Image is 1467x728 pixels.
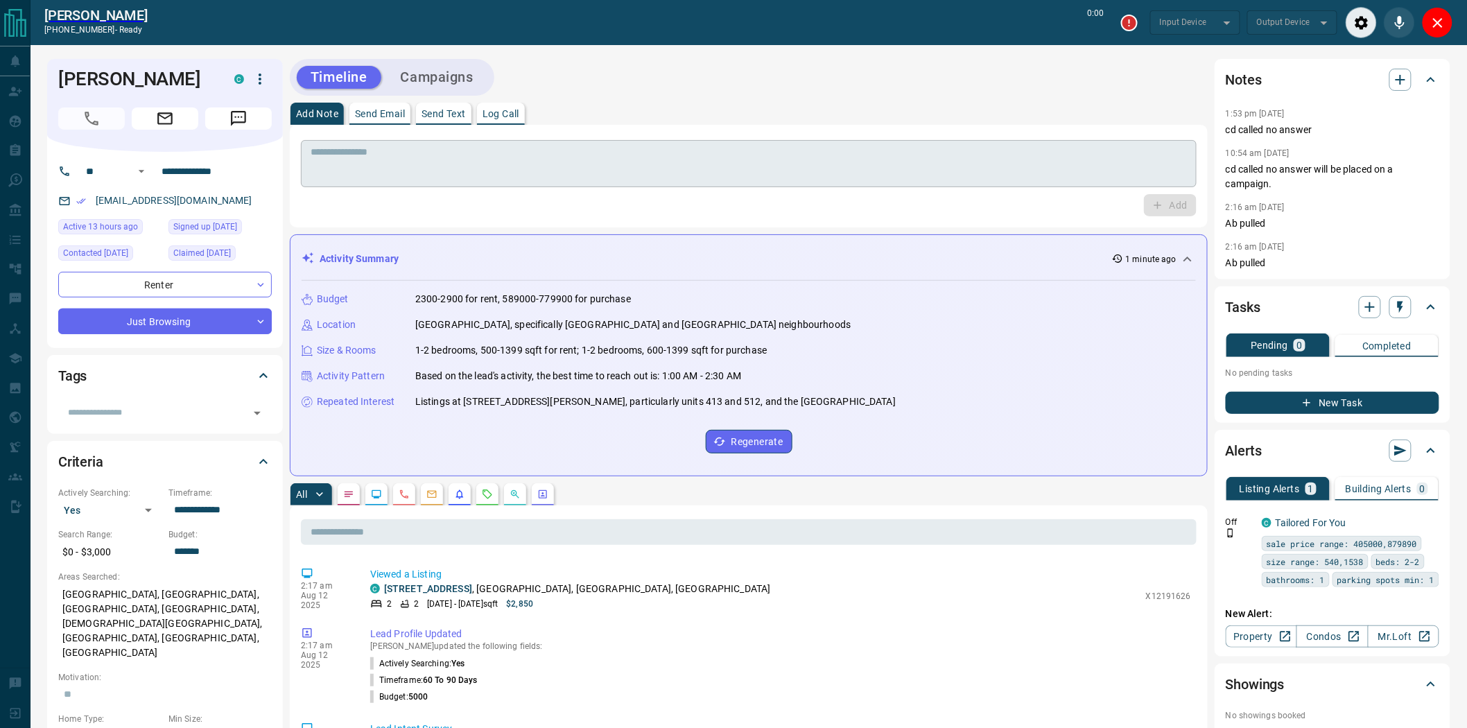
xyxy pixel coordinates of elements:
[44,24,148,36] p: [PHONE_NUMBER] -
[1226,123,1439,137] p: cd called no answer
[483,109,519,119] p: Log Call
[399,489,410,500] svg: Calls
[58,219,162,239] div: Tue Aug 12 2025
[58,365,87,387] h2: Tags
[301,591,349,610] p: Aug 12 2025
[168,245,272,265] div: Wed Jun 04 2025
[317,395,394,409] p: Repeated Interest
[414,598,419,610] p: 2
[506,598,533,610] p: $2,850
[58,528,162,541] p: Search Range:
[1226,440,1262,462] h2: Alerts
[706,430,792,453] button: Regenerate
[1226,709,1439,722] p: No showings booked
[58,713,162,725] p: Home Type:
[317,292,349,306] p: Budget
[58,272,272,297] div: Renter
[1346,7,1377,38] div: Audio Settings
[58,245,162,265] div: Tue Jul 15 2025
[297,66,381,89] button: Timeline
[387,598,392,610] p: 2
[58,571,272,583] p: Areas Searched:
[1240,484,1300,494] p: Listing Alerts
[510,489,521,500] svg: Opportunities
[370,627,1191,641] p: Lead Profile Updated
[1337,573,1434,587] span: parking spots min: 1
[1088,7,1104,38] p: 0:00
[44,7,148,24] a: [PERSON_NAME]
[317,369,385,383] p: Activity Pattern
[370,674,478,686] p: Timeframe :
[168,713,272,725] p: Min Size:
[415,318,851,332] p: [GEOGRAPHIC_DATA], specifically [GEOGRAPHIC_DATA] and [GEOGRAPHIC_DATA] neighbourhoods
[1368,625,1439,648] a: Mr.Loft
[58,671,272,684] p: Motivation:
[1226,528,1235,538] svg: Push Notification Only
[1296,340,1302,350] p: 0
[1267,573,1325,587] span: bathrooms: 1
[451,659,465,668] span: Yes
[355,109,405,119] p: Send Email
[296,489,307,499] p: All
[302,246,1196,272] div: Activity Summary1 minute ago
[317,318,356,332] p: Location
[371,489,382,500] svg: Lead Browsing Activity
[1251,340,1288,350] p: Pending
[1226,148,1290,158] p: 10:54 am [DATE]
[1267,537,1417,551] span: sale price range: 405000,879890
[370,567,1191,582] p: Viewed a Listing
[1126,253,1177,266] p: 1 minute ago
[168,487,272,499] p: Timeframe:
[58,541,162,564] p: $0 - $3,000
[296,109,338,119] p: Add Note
[58,583,272,664] p: [GEOGRAPHIC_DATA], [GEOGRAPHIC_DATA], [GEOGRAPHIC_DATA], [GEOGRAPHIC_DATA], [DEMOGRAPHIC_DATA][GE...
[454,489,465,500] svg: Listing Alerts
[415,343,767,358] p: 1-2 bedrooms, 500-1399 sqft for rent; 1-2 bedrooms, 600-1399 sqft for purchase
[482,489,493,500] svg: Requests
[370,584,380,593] div: condos.ca
[76,196,86,206] svg: Email Verified
[415,369,741,383] p: Based on the lead's activity, the best time to reach out is: 1:00 AM - 2:30 AM
[1276,517,1346,528] a: Tailored For You
[422,109,466,119] p: Send Text
[1296,625,1368,648] a: Condos
[173,220,237,234] span: Signed up [DATE]
[205,107,272,130] span: Message
[1308,484,1314,494] p: 1
[168,219,272,239] div: Wed May 27 2020
[301,650,349,670] p: Aug 12 2025
[132,107,198,130] span: Email
[248,404,267,423] button: Open
[1420,484,1425,494] p: 0
[1226,216,1439,231] p: Ab pulled
[1226,363,1439,383] p: No pending tasks
[1226,242,1285,252] p: 2:16 am [DATE]
[168,528,272,541] p: Budget:
[63,246,128,260] span: Contacted [DATE]
[1262,518,1271,528] div: condos.ca
[317,343,376,358] p: Size & Rooms
[1226,109,1285,119] p: 1:53 pm [DATE]
[1146,590,1191,603] p: X12191626
[301,581,349,591] p: 2:17 am
[119,25,143,35] span: ready
[58,68,214,90] h1: [PERSON_NAME]
[1226,256,1439,270] p: Ab pulled
[1226,673,1285,695] h2: Showings
[58,445,272,478] div: Criteria
[387,66,487,89] button: Campaigns
[384,583,472,594] a: [STREET_ADDRESS]
[1362,341,1412,351] p: Completed
[234,74,244,84] div: condos.ca
[63,220,138,234] span: Active 13 hours ago
[58,359,272,392] div: Tags
[1226,63,1439,96] div: Notes
[133,163,150,180] button: Open
[1226,69,1262,91] h2: Notes
[1226,296,1260,318] h2: Tasks
[1376,555,1420,569] span: beds: 2-2
[1267,555,1364,569] span: size range: 540,1538
[423,675,477,685] span: 60 to 90 days
[1226,434,1439,467] div: Alerts
[58,451,103,473] h2: Criteria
